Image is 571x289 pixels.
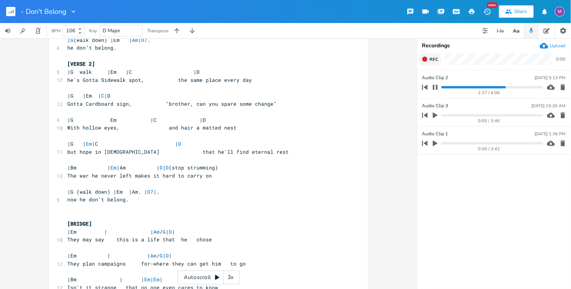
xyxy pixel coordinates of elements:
div: [DATE] 1:36 PM [535,132,566,136]
div: 3x [224,271,238,284]
button: Rec [419,53,441,65]
span: |G |Em | |D [67,92,110,99]
span: [VERSE 2] [67,60,95,67]
span: D [169,228,172,235]
span: Rec [429,56,438,62]
span: Audio Clip 2 [422,74,448,81]
div: 0:00 [556,57,566,61]
span: G [70,37,73,43]
span: Am [132,37,138,43]
span: D [160,164,163,171]
div: 0:00 / 3:42 [435,147,543,151]
span: G [163,228,166,235]
div: [DATE] 5:13 PM [535,76,566,80]
div: New [487,2,497,8]
span: C [101,92,104,99]
span: |G walk |Em |C |D [67,68,200,75]
button: M [555,3,565,20]
div: Autoscroll [178,271,240,284]
span: D [166,164,169,171]
div: BPM [52,29,60,33]
button: Share [499,5,534,18]
div: Upload [550,43,566,49]
span: [BRIDGE] [67,220,92,227]
span: |Em | | / | | [67,228,175,235]
div: Transpose [147,28,168,33]
button: Upload [540,42,566,50]
span: |Bm | | | | [67,276,163,283]
span: D [166,252,169,259]
span: |G | |C | [67,140,181,147]
span: D7 [147,188,153,195]
span: D [178,140,181,147]
div: 0:00 / 3:46 [435,119,543,123]
span: Em [110,164,117,171]
span: Em [144,276,150,283]
div: Share [514,8,528,15]
span: They plan campaigns for-where they can get him to go [67,260,246,267]
span: Audio Clip 1 [422,130,448,138]
span: he's Gotta Sidewalk spot, the same place every day [67,76,252,83]
div: 2:37 / 4:06 [435,91,543,95]
div: Recordings [422,43,566,48]
span: Em [153,276,160,283]
span: |Bm | |Am | | (stop strumming) [67,164,218,171]
span: but hope in [DEMOGRAPHIC_DATA] that he'll find eternal rest [67,148,289,155]
span: he don’t belong. [67,44,117,51]
span: Am [153,228,160,235]
span: |G (walk down) |Em |Am. | |. [67,188,160,195]
span: | (walk down) |Em | | . [67,37,150,43]
span: Em [86,140,92,147]
span: Gotta Cardboard sign, "brother, can you spare some change" [67,100,276,107]
span: D Major [103,27,120,34]
div: Key [89,28,97,33]
span: D7 [141,37,147,43]
span: With hollow eyes, and hair a matted nest [67,124,236,131]
span: They may say this is a life that he chose [67,236,212,243]
span: G [160,252,163,259]
span: Audio Clip 3 [422,102,448,110]
span: |G Em |C |D [67,116,206,123]
div: [DATE] 10:26 AM [532,104,566,108]
span: |Em | | / | | [67,252,172,259]
span: now he don’t belong. [67,196,129,203]
div: melindameshad [555,7,565,17]
span: The war he never left makes it hard to carry on [67,172,212,179]
span: Am [150,252,156,259]
span: - Don't Belong [21,8,67,15]
button: New [479,5,495,18]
